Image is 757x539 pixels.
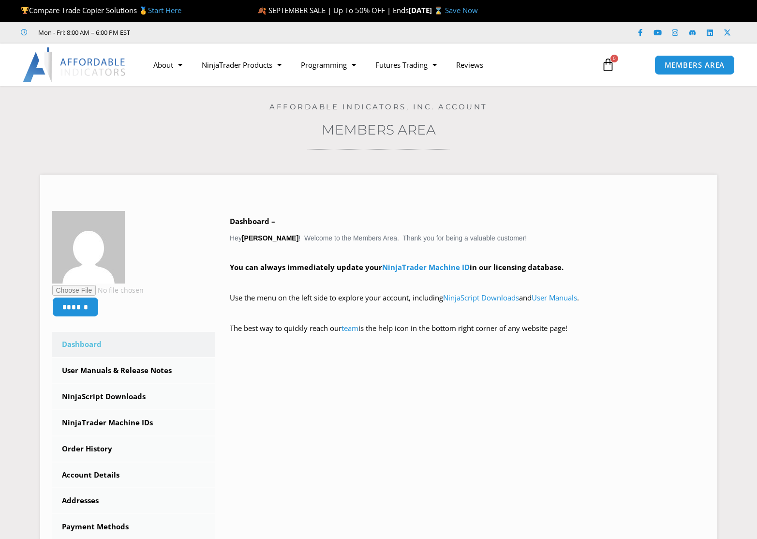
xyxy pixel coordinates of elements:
a: User Manuals & Release Notes [52,358,216,383]
a: Account Details [52,463,216,488]
img: 🏆 [21,7,29,14]
span: 0 [610,55,618,62]
a: Addresses [52,488,216,513]
a: NinjaTrader Machine ID [382,262,470,272]
a: team [341,323,358,333]
a: Affordable Indicators, Inc. Account [269,102,488,111]
a: NinjaTrader Products [192,54,291,76]
a: NinjaScript Downloads [443,293,519,302]
p: The best way to quickly reach our is the help icon in the bottom right corner of any website page! [230,322,705,349]
a: Order History [52,436,216,462]
a: NinjaTrader Machine IDs [52,410,216,435]
span: Compare Trade Copier Solutions 🥇 [21,5,181,15]
strong: You can always immediately update your in our licensing database. [230,262,564,272]
a: NinjaScript Downloads [52,384,216,409]
a: 0 [587,51,629,79]
span: MEMBERS AREA [665,61,725,69]
span: Mon - Fri: 8:00 AM – 6:00 PM EST [36,27,130,38]
a: MEMBERS AREA [654,55,735,75]
strong: [DATE] ⌛ [409,5,445,15]
a: Programming [291,54,366,76]
iframe: Customer reviews powered by Trustpilot [144,28,289,37]
a: About [144,54,192,76]
p: Use the menu on the left side to explore your account, including and . [230,291,705,318]
a: User Manuals [532,293,577,302]
img: 61deed6a13a37ea264c945c02169d6ba7b040c77cdb86f373bd4f9b11dfc8c3b [52,211,125,284]
a: Futures Trading [366,54,446,76]
b: Dashboard – [230,216,275,226]
img: LogoAI | Affordable Indicators – NinjaTrader [23,47,127,82]
nav: Menu [144,54,591,76]
a: Dashboard [52,332,216,357]
a: Reviews [446,54,493,76]
a: Start Here [148,5,181,15]
a: Save Now [445,5,478,15]
span: 🍂 SEPTEMBER SALE | Up To 50% OFF | Ends [257,5,409,15]
strong: [PERSON_NAME] [242,234,298,242]
a: Members Area [322,121,436,138]
div: Hey ! Welcome to the Members Area. Thank you for being a valuable customer! [230,215,705,349]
